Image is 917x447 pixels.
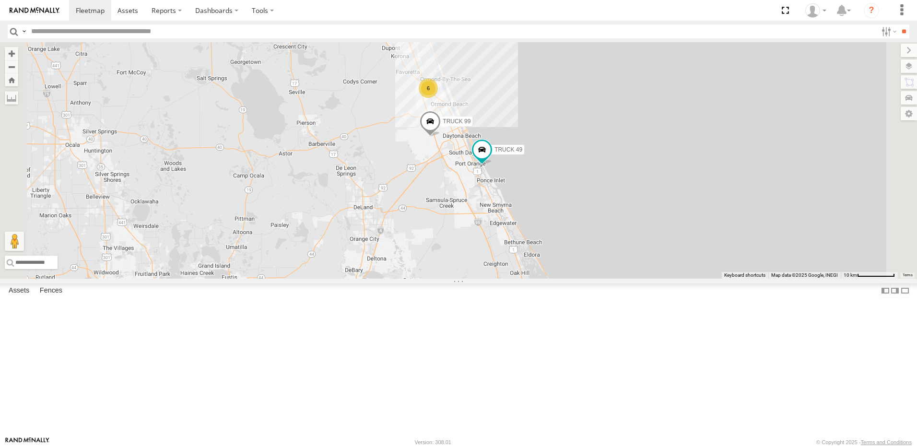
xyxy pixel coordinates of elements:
[771,272,838,278] span: Map data ©2025 Google, INEGI
[5,60,18,73] button: Zoom out
[844,272,857,278] span: 10 km
[841,272,898,279] button: Map Scale: 10 km per 75 pixels
[5,232,24,251] button: Drag Pegman onto the map to open Street View
[5,47,18,60] button: Zoom in
[415,439,451,445] div: Version: 308.01
[443,118,470,124] span: TRUCK 99
[861,439,912,445] a: Terms and Conditions
[903,273,913,277] a: Terms (opens in new tab)
[5,91,18,105] label: Measure
[4,284,34,297] label: Assets
[20,24,28,38] label: Search Query
[802,3,830,18] div: Thomas Crowe
[419,79,438,98] div: 6
[5,73,18,86] button: Zoom Home
[5,437,49,447] a: Visit our Website
[901,107,917,120] label: Map Settings
[494,146,522,153] span: TRUCK 49
[881,283,890,297] label: Dock Summary Table to the Left
[10,7,59,14] img: rand-logo.svg
[878,24,898,38] label: Search Filter Options
[864,3,879,18] i: ?
[35,284,67,297] label: Fences
[890,283,900,297] label: Dock Summary Table to the Right
[900,283,910,297] label: Hide Summary Table
[724,272,765,279] button: Keyboard shortcuts
[816,439,912,445] div: © Copyright 2025 -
